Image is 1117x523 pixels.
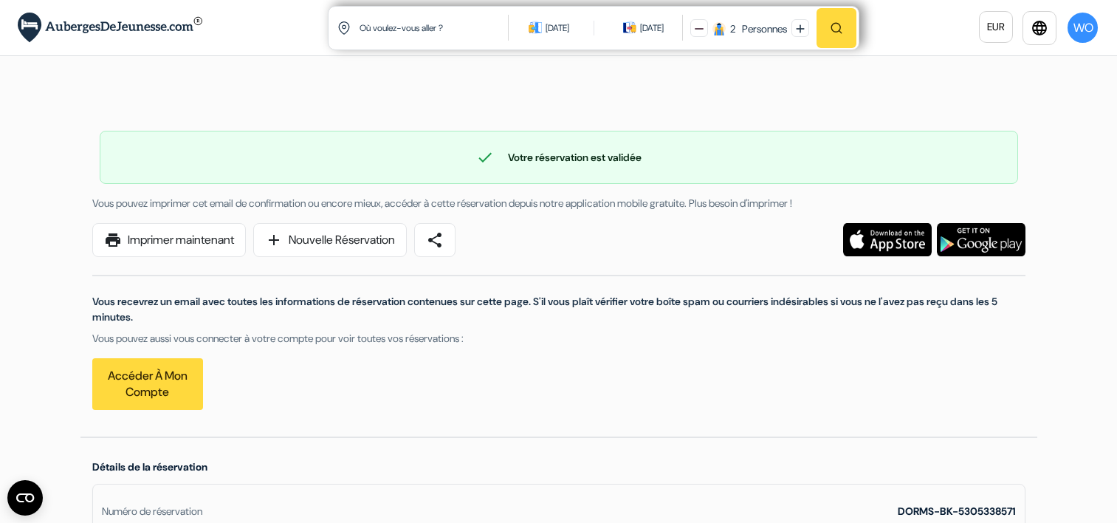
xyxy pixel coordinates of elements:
div: [DATE] [640,21,664,35]
div: [DATE] [546,21,569,35]
p: Vous recevrez un email avec toutes les informations de réservation contenues sur cette page. S'il... [92,294,1025,325]
p: Vous pouvez aussi vous connecter à votre compte pour voir toutes vos réservations : [92,331,1025,346]
span: add [265,231,283,249]
img: calendarIcon icon [623,21,636,34]
a: share [414,223,456,257]
span: check [476,148,494,166]
div: Numéro de réservation [102,504,202,519]
div: Personnes [738,21,787,37]
span: Vous pouvez imprimer cet email de confirmation ou encore mieux, accéder à cette réservation depui... [92,196,792,210]
a: EUR [979,11,1013,43]
i: language [1031,19,1048,37]
a: Accéder à mon compte [92,358,203,410]
input: Ville, université ou logement [358,10,511,46]
a: printImprimer maintenant [92,223,246,257]
span: Détails de la réservation [92,460,207,474]
div: 2 [730,21,735,37]
a: language [1023,11,1056,45]
img: guest icon [712,22,726,35]
img: Téléchargez l'application gratuite [843,223,932,256]
a: addNouvelle Réservation [253,223,407,257]
img: location icon [337,21,351,35]
img: plus [796,24,805,33]
img: Téléchargez l'application gratuite [937,223,1025,256]
img: AubergesDeJeunesse.com [18,13,202,43]
span: share [426,231,444,249]
img: calendarIcon icon [529,21,542,34]
img: minus [695,24,704,33]
div: Votre réservation est validée [100,148,1017,166]
span: print [104,231,122,249]
button: Ouvrir le widget CMP [7,480,43,516]
button: WO [1066,11,1099,44]
strong: DORMS-BK-5305338571 [898,505,1016,518]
